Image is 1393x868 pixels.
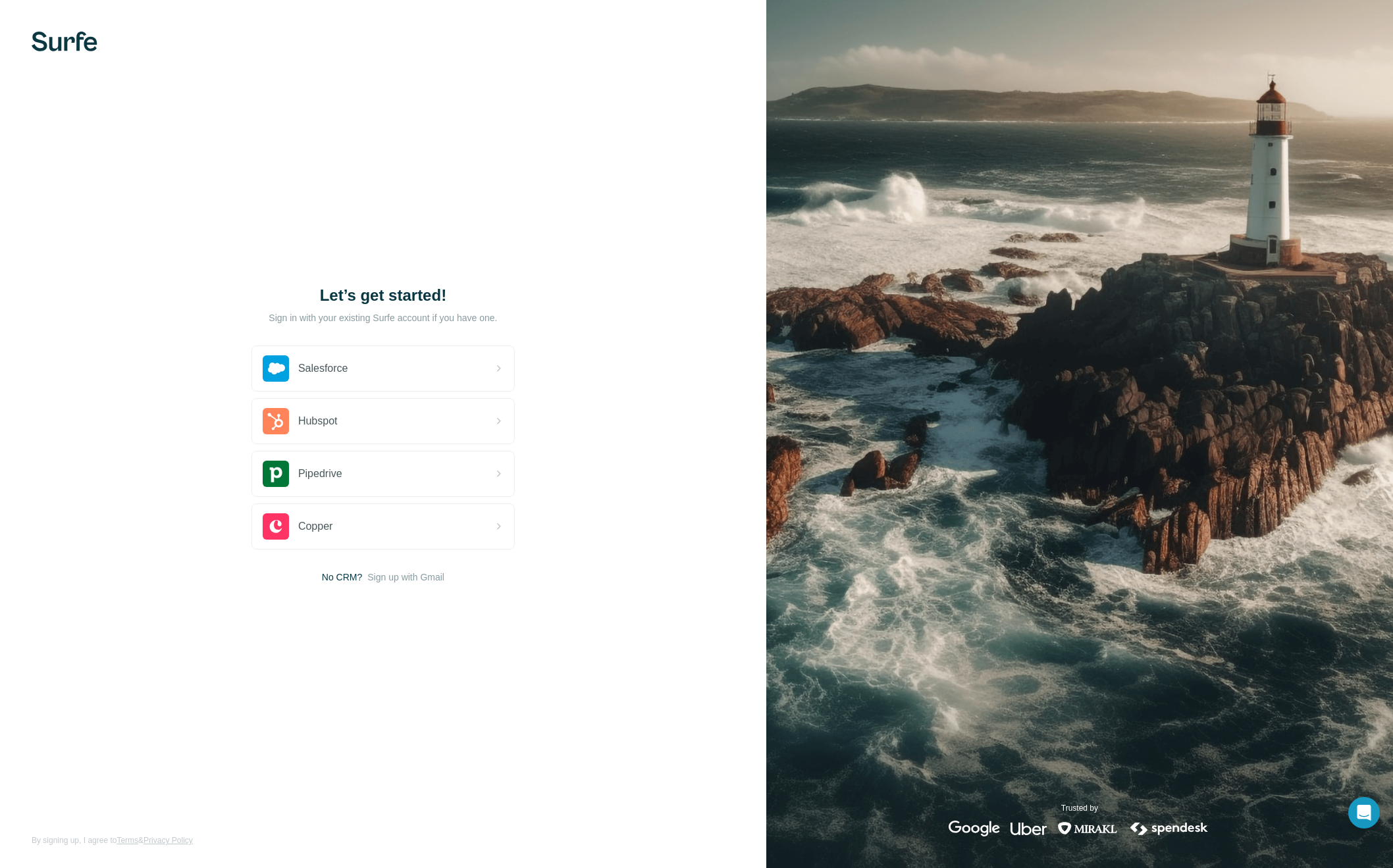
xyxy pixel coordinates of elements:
div: Open Intercom Messenger [1348,797,1380,829]
span: No CRM? [322,571,362,584]
img: salesforce's logo [263,355,289,382]
span: Salesforce [298,361,348,376]
img: google's logo [949,821,1000,836]
img: spendesk's logo [1128,821,1210,836]
p: Sign in with your existing Surfe account if you have one. [269,311,497,324]
a: Privacy Policy [144,836,193,845]
img: uber's logo [1011,821,1047,836]
img: copper's logo [263,513,289,540]
img: Surfe's logo [32,32,97,51]
a: Terms [117,836,138,845]
span: Copper [298,519,332,534]
p: Trusted by [1061,802,1098,814]
img: pipedrive's logo [263,461,289,487]
button: Sign up with Gmail [367,571,444,584]
span: Hubspot [298,413,338,429]
img: hubspot's logo [263,408,289,434]
h1: Let’s get started! [251,285,515,306]
span: Pipedrive [298,466,342,482]
img: mirakl's logo [1057,821,1118,836]
span: By signing up, I agree to & [32,834,193,846]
